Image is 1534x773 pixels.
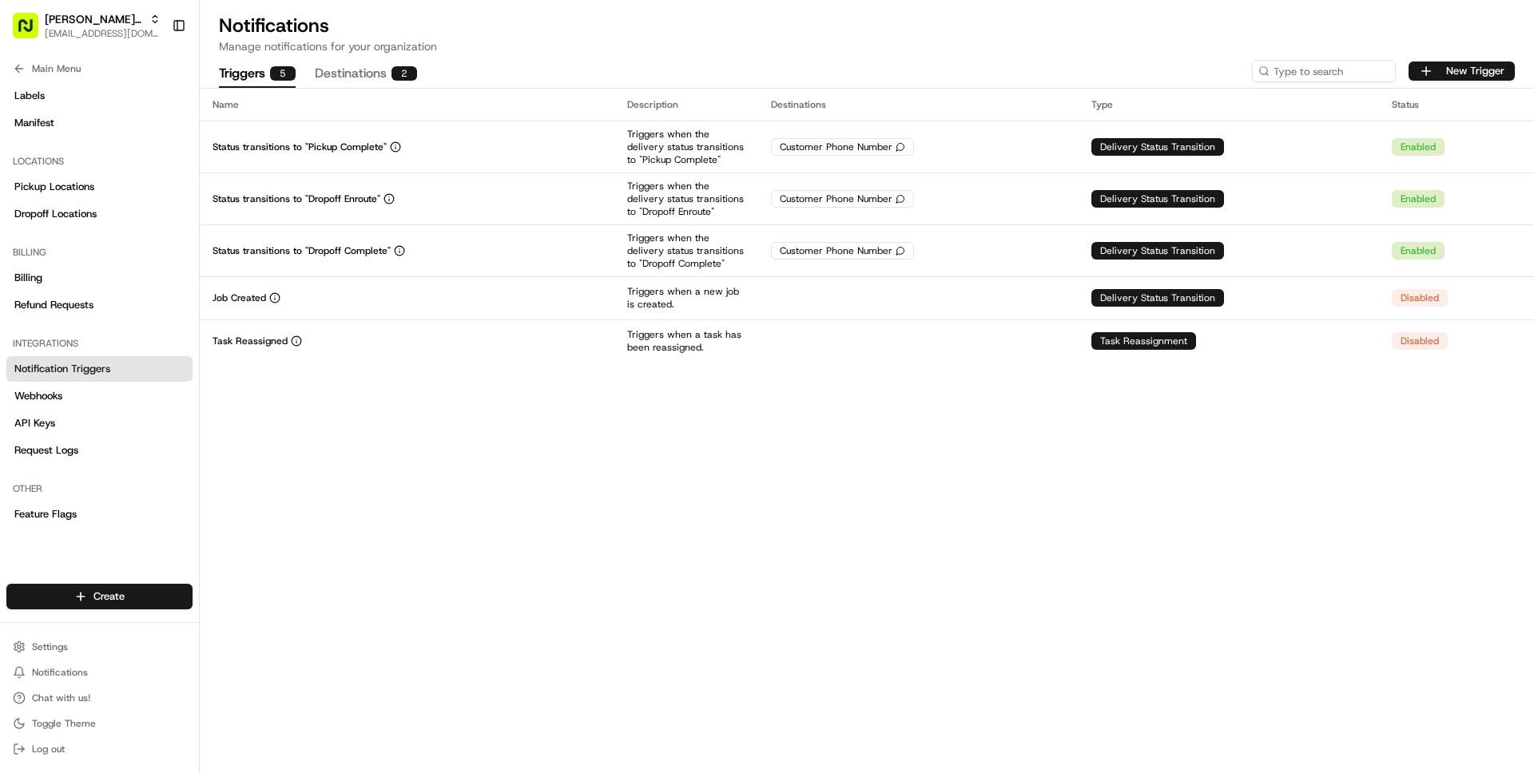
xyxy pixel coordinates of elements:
div: Name [213,98,602,111]
div: Disabled [1392,289,1448,307]
a: Labels [6,83,193,109]
p: Triggers when the delivery status transitions to "Dropoff Complete" [627,232,745,270]
span: Dropoff Locations [14,207,97,221]
div: Delivery Status Transition [1091,190,1224,208]
span: Main Menu [32,62,81,75]
p: Welcome 👋 [16,64,291,89]
div: We're available if you need us! [54,168,202,181]
div: Delivery Status Transition [1091,242,1224,260]
button: Start new chat [272,157,291,176]
div: Integrations [6,331,193,356]
div: Enabled [1392,138,1445,156]
div: Type [1091,98,1366,111]
p: Triggers when the delivery status transitions to "Pickup Complete" [627,128,745,166]
span: Billing [14,271,42,285]
button: New Trigger [1409,61,1515,81]
div: 2 [391,66,417,81]
span: Webhooks [14,389,62,403]
div: Delivery Status Transition [1091,138,1224,156]
div: Enabled [1392,190,1445,208]
a: Powered byPylon [113,270,193,283]
button: Notifications [6,661,193,684]
div: Customer Phone Number [771,190,914,208]
p: Status transitions to "Dropoff Enroute" [213,192,380,205]
div: 📗 [16,233,29,246]
button: Triggers [219,61,296,88]
a: Request Logs [6,438,193,463]
button: [PERSON_NAME]'s on Third[EMAIL_ADDRESS][DOMAIN_NAME] [6,6,165,45]
span: Toggle Theme [32,717,96,730]
div: Start new chat [54,153,262,168]
div: Billing [6,240,193,265]
div: Description [627,98,745,111]
span: Settings [32,640,68,653]
p: Triggers when a task has been reassigned. [627,328,745,354]
span: Feature Flags [14,507,77,521]
button: [PERSON_NAME]'s on Third [45,11,143,27]
span: Pickup Locations [14,180,94,194]
a: Manifest [6,110,193,136]
div: Other [6,476,193,501]
span: Notification Triggers [14,362,110,376]
a: API Keys [6,410,193,436]
img: 1736555255976-a54dd68f-1ca7-489b-9aae-adbdc363a1c4 [16,153,45,181]
button: Destinations [315,61,417,88]
button: Log out [6,738,193,760]
button: Settings [6,636,193,658]
p: Job Created [213,291,266,304]
button: [EMAIL_ADDRESS][DOMAIN_NAME] [45,27,161,40]
h1: Notifications [219,13,1515,38]
div: Disabled [1392,332,1448,350]
p: Task Reassigned [213,335,288,347]
div: Customer Phone Number [771,138,914,156]
p: Triggers when the delivery status transitions to "Dropoff Enroute" [627,180,745,218]
span: Manifest [14,116,54,130]
a: Notification Triggers [6,356,193,382]
a: 📗Knowledge Base [10,225,129,254]
a: 💻API Documentation [129,225,263,254]
input: Type to search [1252,60,1396,82]
button: Create [6,584,193,609]
span: Knowledge Base [32,232,122,248]
div: Enabled [1392,242,1445,260]
span: Request Logs [14,443,78,458]
span: API Documentation [151,232,256,248]
span: Labels [14,89,45,103]
p: Manage notifications for your organization [219,38,1515,54]
a: Dropoff Locations [6,201,193,227]
span: Chat with us! [32,692,90,704]
span: Refund Requests [14,298,93,312]
p: Status transitions to "Pickup Complete" [213,141,387,153]
div: 5 [270,66,296,81]
div: Locations [6,149,193,174]
a: Webhooks [6,383,193,409]
div: Delivery Status Transition [1091,289,1224,307]
button: Chat with us! [6,687,193,709]
a: Refund Requests [6,292,193,318]
p: Triggers when a new job is created. [627,285,745,311]
button: Toggle Theme [6,712,193,735]
div: Destinations [771,98,1066,111]
a: Feature Flags [6,501,193,527]
button: Main Menu [6,57,193,80]
span: Notifications [32,666,88,679]
a: Billing [6,265,193,291]
div: Status [1392,98,1521,111]
span: API Keys [14,416,55,430]
p: Status transitions to "Dropoff Complete" [213,244,391,257]
div: Customer Phone Number [771,242,914,260]
span: Create [93,589,125,604]
input: Clear [42,103,264,120]
a: Pickup Locations [6,174,193,200]
div: Task Reassignment [1091,332,1196,350]
div: 💻 [135,233,148,246]
img: Nash [16,16,48,48]
span: Pylon [159,271,193,283]
span: Log out [32,743,65,755]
